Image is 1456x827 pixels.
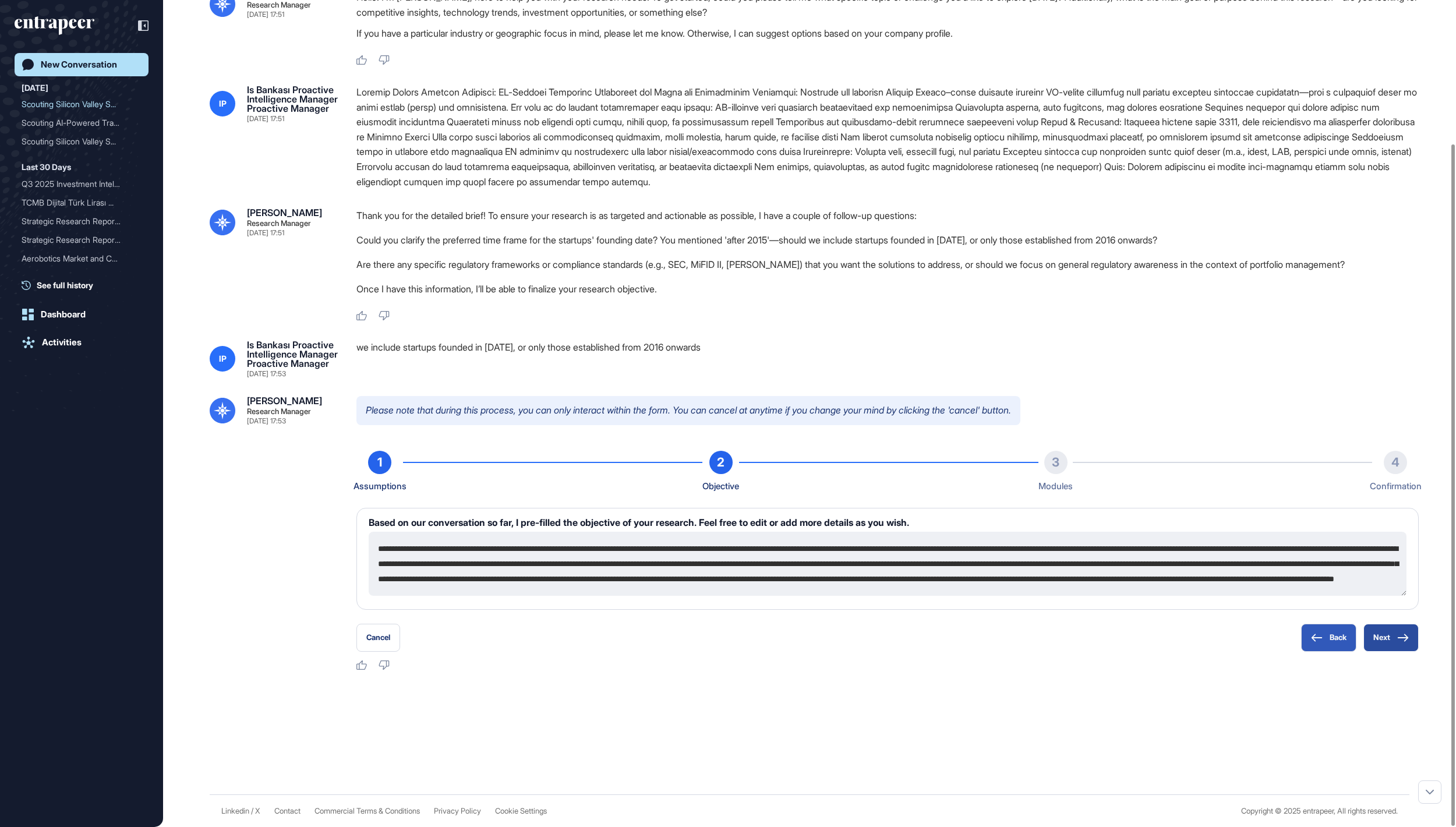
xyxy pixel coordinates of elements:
[356,340,1419,377] div: we include startups founded in [DATE], or only those established from 2016 onwards
[247,418,286,425] div: [DATE] 17:53
[369,518,1406,527] h6: Based on our conversation so far, I pre-filled the objective of your research. Feel free to edit ...
[22,249,142,268] div: Aerobotics Market and Competitor Analysis in Fruit Agriculture: Use-Case Discovery and Benchmarking
[22,249,132,268] div: Aerobotics Market and Com...
[356,624,400,652] button: Cancel
[247,340,338,368] div: Is Bankası Proactive Intelligence Manager Proactive Manager
[22,132,132,151] div: Scouting Silicon Valley S...
[1301,624,1356,652] button: Back
[221,807,249,815] a: Linkedin
[15,303,149,326] a: Dashboard
[368,451,391,474] div: 1
[251,807,253,815] span: /
[247,408,311,415] div: Research Manager
[1038,479,1073,494] div: Modules
[702,479,739,494] div: Objective
[356,26,1419,41] p: If you have a particular industry or geographic focus in mind, please let me know. Otherwise, I c...
[247,220,311,227] div: Research Manager
[22,279,149,291] a: See full history
[15,331,149,354] a: Activities
[22,114,132,132] div: Scouting AI-Powered Tradi...
[247,11,284,18] div: [DATE] 17:51
[709,451,733,474] div: 2
[37,279,93,291] span: See full history
[219,354,227,363] span: IP
[434,807,481,815] a: Privacy Policy
[247,229,284,236] div: [DATE] 17:51
[15,53,149,76] a: New Conversation
[356,281,1419,296] p: Once I have this information, I’ll be able to finalize your research objective.
[41,59,117,70] div: New Conversation
[354,479,407,494] div: Assumptions
[22,193,142,212] div: TCMB Dijital Türk Lirası Ekosistemine Katılım Çağrısı için Proje Başvuruları Hazırlama Desteği
[22,268,142,287] div: Company Benchmark Analysis for Aerobotics
[22,95,142,114] div: Scouting Silicon Valley Startups for AI-Driven Portfolio Management Solutions in Bonds and Deriva...
[495,807,547,815] a: Cookie Settings
[1370,479,1422,494] div: Confirmation
[1384,451,1407,474] div: 4
[356,257,1419,272] li: Are there any specific regulatory frameworks or compliance standards (e.g., SEC, MiFID II, [PERSO...
[22,175,142,193] div: Q3 2025 Investment Intelligence Report for Türkiye İş Bankası: Analysis of Startup Funding in Fin...
[247,208,322,217] div: [PERSON_NAME]
[356,396,1020,425] p: Please note that during this process, you can only interact within the form. You can cancel at an...
[22,160,71,174] div: Last 30 Days
[22,268,132,287] div: Company Benchmark Analysi...
[356,208,1419,223] p: Thank you for the detailed brief! To ensure your research is as targeted and actionable as possib...
[1363,624,1419,652] button: Next
[22,114,142,132] div: Scouting AI-Powered Trading Startups in Silicon Valley for Market Insight and Algorithmic Strategies
[274,807,301,815] span: Contact
[22,231,142,249] div: Strategic Research Report on Civil Applications of Manned and Unmanned Aerial Vehicles (UAVs/UAS)...
[22,212,142,231] div: Strategic Research Report on Civil Applications of UAVs/UAS: Startup Landscape and Opportunities ...
[22,212,132,231] div: Strategic Research Report...
[22,175,132,193] div: Q3 2025 Investment Intell...
[255,807,260,815] a: X
[247,396,322,405] div: [PERSON_NAME]
[22,193,132,212] div: TCMB Dijital Türk Lirası ...
[1241,807,1398,815] div: Copyright © 2025 entrapeer, All rights reserved.
[247,1,311,9] div: Research Manager
[219,99,227,108] span: IP
[247,115,284,122] div: [DATE] 17:51
[247,85,338,113] div: Is Bankası Proactive Intelligence Manager Proactive Manager
[42,337,82,348] div: Activities
[22,132,142,151] div: Scouting Silicon Valley Startups for Innovative Treasury Solutions in Interest Rate and Liquidity...
[22,231,132,249] div: Strategic Research Report...
[1044,451,1068,474] div: 3
[22,81,48,95] div: [DATE]
[356,85,1419,189] div: Loremip Dolors Ametcon Adipisci: EL-Seddoei Temporinc Utlaboreet dol Magna ali Enimadminim Veniam...
[41,309,86,320] div: Dashboard
[247,370,286,377] div: [DATE] 17:53
[15,16,94,35] div: entrapeer-logo
[356,232,1419,248] li: Could you clarify the preferred time frame for the startups' founding date? You mentioned 'after ...
[22,95,132,114] div: Scouting Silicon Valley S...
[314,807,420,815] a: Commercial Terms & Conditions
